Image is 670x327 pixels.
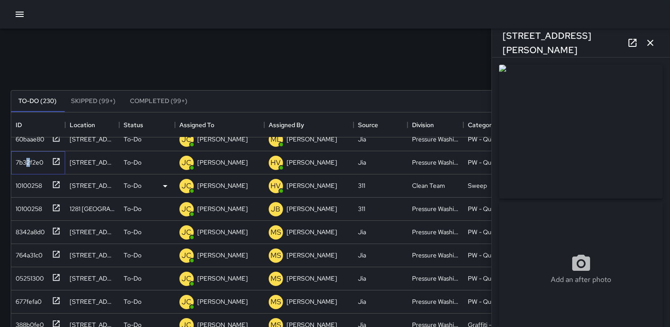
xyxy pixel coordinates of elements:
[182,273,191,284] p: JC
[175,112,264,137] div: Assigned To
[412,297,459,306] div: Pressure Washing
[124,204,141,213] p: To-Do
[124,297,141,306] p: To-Do
[12,201,42,213] div: 10100258
[412,251,459,260] div: Pressure Washing
[358,251,366,260] div: Jia
[124,274,141,283] p: To-Do
[408,112,463,137] div: Division
[12,247,42,260] div: 764a31c0
[197,228,248,236] p: [PERSON_NAME]
[412,274,459,283] div: Pressure Washing
[182,250,191,261] p: JC
[70,158,115,167] div: 550 Jessie Street
[182,227,191,238] p: JC
[70,274,115,283] div: 1398 Mission Street
[64,91,123,112] button: Skipped (99+)
[287,228,337,236] p: [PERSON_NAME]
[182,297,191,307] p: JC
[287,181,337,190] p: [PERSON_NAME]
[269,112,304,137] div: Assigned By
[468,135,515,144] div: PW - Quick Wash
[123,91,195,112] button: Completed (99+)
[412,158,459,167] div: Pressure Washing
[270,297,281,307] p: MS
[70,251,115,260] div: 999 Jessie Street
[12,224,45,236] div: 8342a8d0
[179,112,214,137] div: Assigned To
[468,297,515,306] div: PW - Quick Wash
[358,274,366,283] div: Jia
[11,112,65,137] div: ID
[197,251,248,260] p: [PERSON_NAME]
[270,273,281,284] p: MS
[287,135,337,144] p: [PERSON_NAME]
[354,112,408,137] div: Source
[12,178,42,190] div: 10100258
[468,181,487,190] div: Sweep
[468,112,495,137] div: Category
[412,204,459,213] div: Pressure Washing
[182,134,191,145] p: JC
[12,270,44,283] div: 05251300
[70,204,115,213] div: 1281 Mission Street
[287,297,337,306] p: [PERSON_NAME]
[197,204,248,213] p: [PERSON_NAME]
[271,204,281,215] p: JB
[412,181,445,190] div: Clean Team
[119,112,175,137] div: Status
[124,251,141,260] p: To-Do
[270,227,281,238] p: MS
[124,181,141,190] p: To-Do
[124,228,141,236] p: To-Do
[70,181,115,190] div: 570 Jessie Street
[197,181,248,190] p: [PERSON_NAME]
[182,157,191,168] p: JC
[358,204,365,213] div: 311
[197,274,248,283] p: [PERSON_NAME]
[270,134,281,145] p: ML
[182,204,191,215] p: JC
[287,251,337,260] p: [PERSON_NAME]
[197,135,248,144] p: [PERSON_NAME]
[16,112,22,137] div: ID
[70,112,95,137] div: Location
[264,112,354,137] div: Assigned By
[358,181,365,190] div: 311
[468,204,515,213] div: PW - Quick Wash
[358,112,378,137] div: Source
[358,297,366,306] div: Jia
[12,154,43,167] div: 7b32f2e0
[468,251,515,260] div: PW - Quick Wash
[287,204,337,213] p: [PERSON_NAME]
[65,112,119,137] div: Location
[358,228,366,236] div: Jia
[270,250,281,261] p: MS
[124,135,141,144] p: To-Do
[197,297,248,306] p: [PERSON_NAME]
[287,274,337,283] p: [PERSON_NAME]
[412,228,459,236] div: Pressure Washing
[124,158,141,167] p: To-Do
[271,157,281,168] p: HV
[412,135,459,144] div: Pressure Washing
[468,228,515,236] div: PW - Quick Wash
[70,228,115,236] div: 73 10th Street
[12,131,44,144] div: 60baae80
[358,135,366,144] div: Jia
[182,181,191,191] p: JC
[197,158,248,167] p: [PERSON_NAME]
[124,112,143,137] div: Status
[468,274,515,283] div: PW - Quick Wash
[468,158,515,167] div: PW - Quick Wash
[70,135,115,144] div: 901 Market Street
[271,181,281,191] p: HV
[412,112,434,137] div: Division
[11,91,64,112] button: To-Do (230)
[358,158,366,167] div: Jia
[70,297,115,306] div: 1360 Mission Street
[287,158,337,167] p: [PERSON_NAME]
[12,294,42,306] div: 677fefa0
